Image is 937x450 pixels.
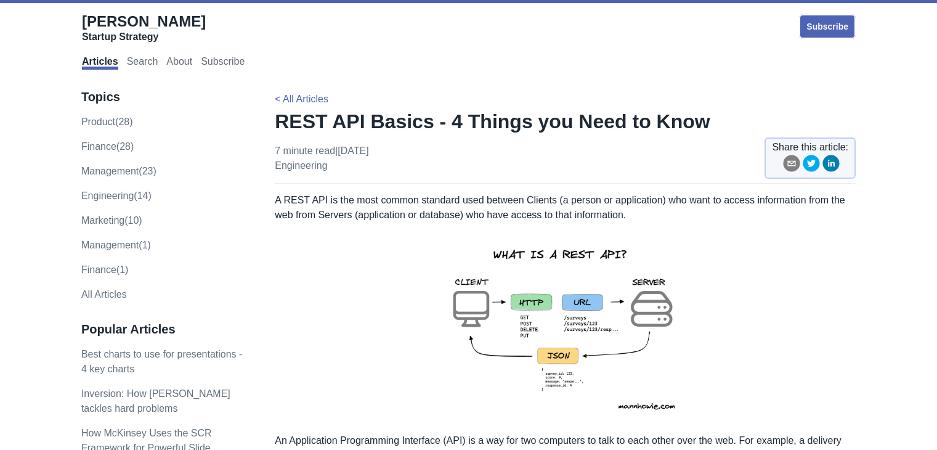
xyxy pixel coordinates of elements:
a: All Articles [81,289,127,300]
a: marketing(10) [81,215,142,226]
a: Articles [82,56,118,70]
p: 7 minute read | [DATE] [275,144,368,173]
span: [PERSON_NAME] [82,13,206,30]
a: Best charts to use for presentations - 4 key charts [81,349,242,374]
a: finance(28) [81,141,134,152]
a: product(28) [81,117,133,127]
a: Subscribe [201,56,245,70]
span: Share this article: [772,140,848,155]
a: Inversion: How [PERSON_NAME] tackles hard problems [81,388,230,414]
a: Search [127,56,158,70]
a: engineering [275,160,327,171]
button: email [783,155,800,176]
a: < All Articles [275,94,328,104]
h3: Popular Articles [81,322,249,337]
p: A REST API is the most common standard used between Clients (a person or application) who want to... [275,193,856,223]
a: [PERSON_NAME]Startup Strategy [82,12,206,43]
img: rest-api [431,232,700,423]
a: management(23) [81,166,156,176]
a: engineering(14) [81,190,152,201]
button: linkedin [822,155,840,176]
a: Management(1) [81,240,151,250]
a: Finance(1) [81,264,128,275]
a: Subscribe [799,14,856,39]
a: About [166,56,192,70]
button: twitter [803,155,820,176]
h1: REST API Basics - 4 Things you Need to Know [275,109,856,134]
div: Startup Strategy [82,31,206,43]
h3: Topics [81,89,249,105]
